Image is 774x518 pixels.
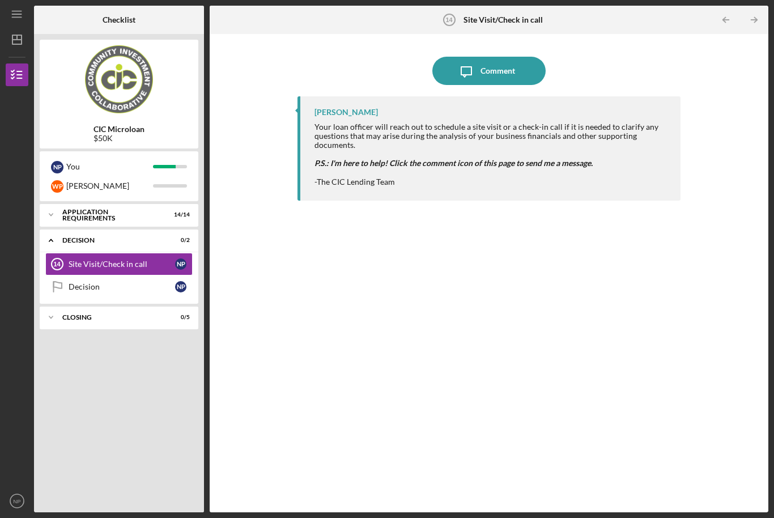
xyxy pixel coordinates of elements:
[314,108,378,117] div: [PERSON_NAME]
[69,282,175,291] div: Decision
[93,125,144,134] b: CIC Microloan
[314,122,669,150] div: Your loan officer will reach out to schedule a site visit or a check-in call if it is needed to c...
[169,314,190,321] div: 0 / 5
[93,134,144,143] div: $50K
[314,177,669,186] div: -The CIC Lending Team
[51,180,63,193] div: W P
[13,498,20,504] text: NP
[66,176,153,196] div: [PERSON_NAME]
[103,15,135,24] b: Checklist
[66,157,153,176] div: You
[314,158,593,168] em: P.S.: I'm here to help! Click the comment icon of this page to send me a message.
[175,281,186,292] div: N P
[51,161,63,173] div: N P
[175,258,186,270] div: N P
[463,15,543,24] b: Site Visit/Check in call
[40,45,198,113] img: Product logo
[432,57,546,85] button: Comment
[169,237,190,244] div: 0 / 2
[169,211,190,218] div: 14 / 14
[53,261,61,268] tspan: 14
[62,209,161,222] div: APPLICATION REQUIREMENTS
[6,490,28,512] button: NP
[45,253,193,275] a: 14Site Visit/Check in callNP
[45,275,193,298] a: DecisionNP
[62,314,161,321] div: CLOSING
[445,16,453,23] tspan: 14
[480,57,515,85] div: Comment
[69,260,175,269] div: Site Visit/Check in call
[62,237,161,244] div: Decision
